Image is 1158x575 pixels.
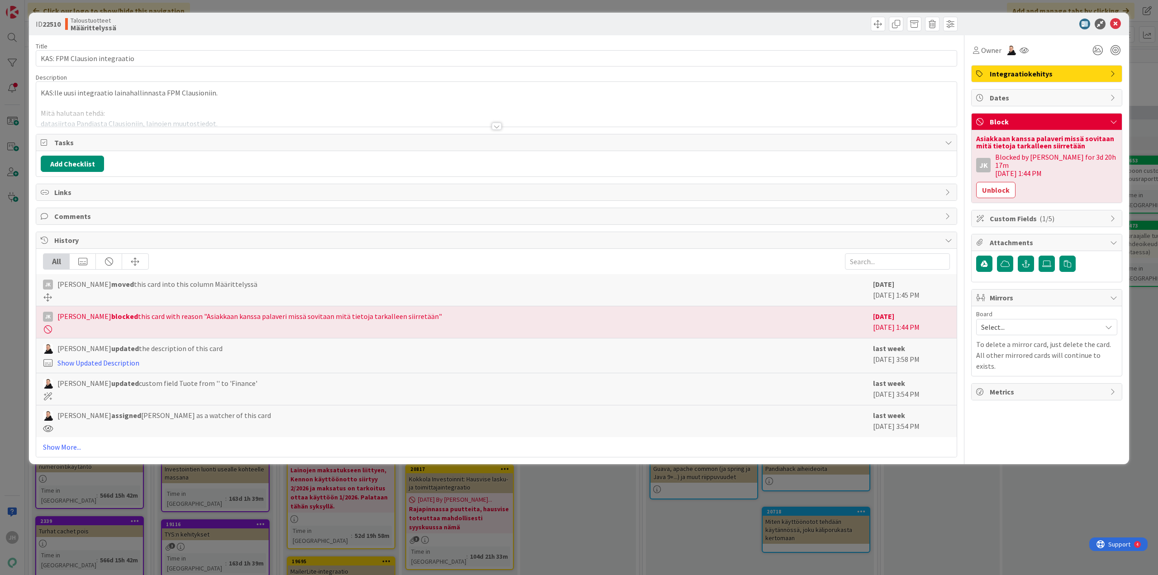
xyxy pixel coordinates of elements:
[54,235,940,246] span: History
[43,442,950,452] a: Show More...
[976,339,1117,371] p: To delete a mirror card, just delete the card. All other mirrored cards will continue to exists.
[36,19,61,29] span: ID
[41,156,104,172] button: Add Checklist
[43,411,53,421] img: AN
[57,410,271,421] span: [PERSON_NAME] [PERSON_NAME] as a watcher of this card
[873,343,950,368] div: [DATE] 3:58 PM
[873,280,894,289] b: [DATE]
[57,378,257,389] span: [PERSON_NAME] custom field Tuote from '' to 'Finance'
[990,292,1106,303] span: Mirrors
[873,411,905,420] b: last week
[71,17,116,24] span: Taloustuotteet
[57,279,257,290] span: [PERSON_NAME] this card into this column Määrittelyssä
[873,311,950,333] div: [DATE] 1:44 PM
[43,19,61,29] b: 22510
[990,386,1106,397] span: Metrics
[57,311,442,322] span: [PERSON_NAME] this card with reason "Asiakkaan kanssa palaveri missä sovitaan mitä tietoja tarkal...
[1006,45,1016,55] img: AN
[873,379,905,388] b: last week
[845,253,950,270] input: Search...
[976,311,992,317] span: Board
[873,378,950,400] div: [DATE] 3:54 PM
[43,254,70,269] div: All
[111,280,134,289] b: moved
[995,153,1117,177] div: Blocked by [PERSON_NAME] for 3d 20h 17m [DATE] 1:44 PM
[54,187,940,198] span: Links
[873,344,905,353] b: last week
[1039,214,1054,223] span: ( 1/5 )
[990,116,1106,127] span: Block
[57,343,223,354] span: [PERSON_NAME] the description of this card
[976,135,1117,149] div: Asiakkaan kanssa palaveri missä sovitaan mitä tietoja tarkalleen siirretään
[36,50,957,67] input: type card name here...
[990,237,1106,248] span: Attachments
[981,45,1001,56] span: Owner
[43,312,53,322] div: JK
[873,410,950,432] div: [DATE] 3:54 PM
[111,312,138,321] b: blocked
[57,358,139,367] a: Show Updated Description
[990,68,1106,79] span: Integraatiokehitys
[990,213,1106,224] span: Custom Fields
[43,344,53,354] img: AN
[19,1,41,12] span: Support
[873,279,950,301] div: [DATE] 1:45 PM
[976,182,1016,198] button: Unblock
[111,379,139,388] b: updated
[976,158,991,172] div: JK
[981,321,1097,333] span: Select...
[41,88,952,98] p: KAS:lle uusi integraatio lainahallinnasta FPM Clausioniin.
[36,73,67,81] span: Description
[54,137,940,148] span: Tasks
[43,280,53,290] div: JK
[36,42,47,50] label: Title
[990,92,1106,103] span: Dates
[873,312,894,321] b: [DATE]
[43,379,53,389] img: AN
[111,344,139,353] b: updated
[47,4,49,11] div: 4
[71,24,116,31] b: Määrittelyssä
[54,211,940,222] span: Comments
[111,411,141,420] b: assigned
